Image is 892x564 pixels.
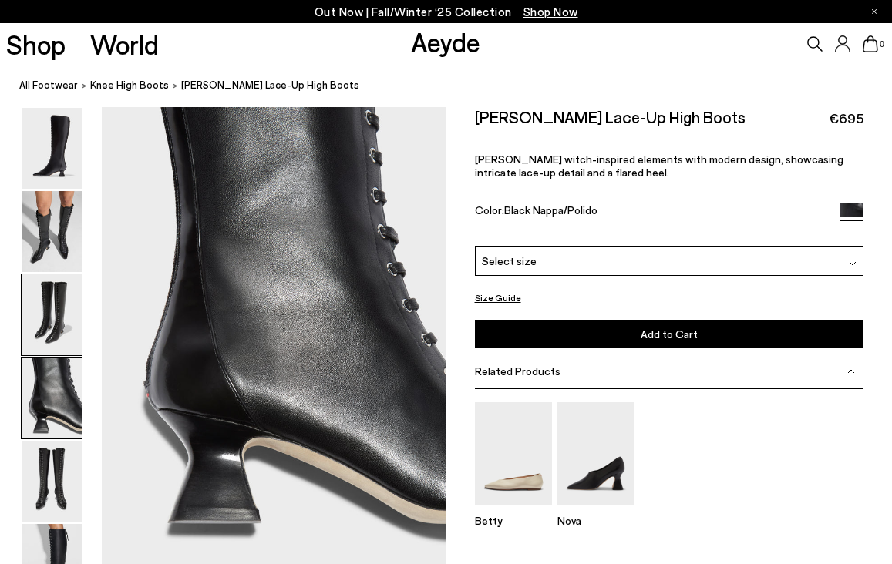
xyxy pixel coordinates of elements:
button: Size Guide [475,288,521,307]
a: Betty Square-Toe Ballet Flats Betty [475,494,552,526]
img: svg%3E [847,368,855,375]
a: Shop [6,31,66,58]
img: Nova Regal Pumps [557,402,634,505]
a: Aeyde [411,25,480,58]
span: Related Products [475,364,560,378]
span: Black Nappa/Polido [504,203,597,217]
img: Mavis Lace-Up High Boots - Image 2 [22,191,82,272]
span: €695 [829,109,863,128]
nav: breadcrumb [19,65,892,107]
p: Betty [475,513,552,526]
span: Add to Cart [641,327,698,341]
div: Color: [475,203,828,221]
img: Mavis Lace-Up High Boots - Image 4 [22,358,82,438]
p: Out Now | Fall/Winter ‘25 Collection [315,2,578,22]
button: Add to Cart [475,320,863,348]
span: knee high boots [90,79,169,91]
img: Mavis Lace-Up High Boots - Image 5 [22,441,82,522]
span: 0 [878,40,886,49]
a: Nova Regal Pumps Nova [557,494,634,526]
a: All Footwear [19,77,78,93]
span: Navigate to /collections/new-in [523,5,578,18]
p: [PERSON_NAME] witch-inspired elements with modern design, showcasing intricate lace-up detail and... [475,153,863,179]
img: Mavis Lace-Up High Boots - Image 1 [22,108,82,189]
img: Mavis Lace-Up High Boots - Image 3 [22,274,82,355]
img: svg%3E [849,260,857,267]
a: 0 [863,35,878,52]
a: World [90,31,159,58]
img: Betty Square-Toe Ballet Flats [475,402,552,505]
a: knee high boots [90,77,169,93]
p: Nova [557,513,634,526]
span: Select size [482,253,537,269]
h2: [PERSON_NAME] Lace-Up High Boots [475,107,746,126]
span: [PERSON_NAME] Lace-Up High Boots [181,77,359,93]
